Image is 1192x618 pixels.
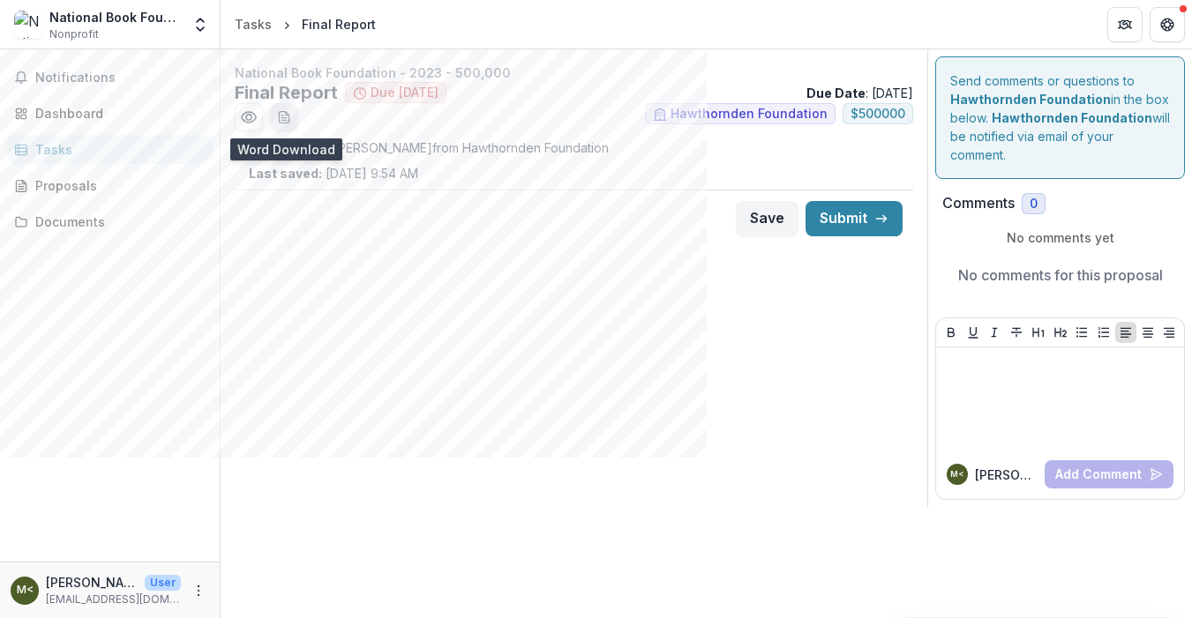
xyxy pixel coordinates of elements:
[958,264,1163,286] p: No comments for this proposal
[992,110,1152,125] strong: Hawthornden Foundation
[249,138,899,157] p: : [PERSON_NAME] from Hawthornden Foundation
[736,201,798,236] button: Save
[1028,322,1049,343] button: Heading 1
[1150,7,1185,42] button: Get Help
[35,212,199,231] div: Documents
[7,99,213,128] a: Dashboard
[235,103,263,131] button: Preview ec6f9316-1d5b-4a63-9b43-ed53ac394668.pdf
[1006,322,1027,343] button: Strike
[950,92,1111,107] strong: Hawthornden Foundation
[235,82,338,103] h2: Final Report
[17,584,34,596] div: Meg Tansey <mtansey@nationalbook.org>
[975,465,1038,484] p: [PERSON_NAME]
[1093,322,1114,343] button: Ordered List
[963,322,984,343] button: Underline
[249,166,322,181] strong: Last saved:
[806,86,866,101] strong: Due Date
[371,86,439,101] span: Due [DATE]
[950,470,964,479] div: Meg Tansey <mtansey@nationalbook.org>
[806,201,903,236] button: Submit
[1158,322,1180,343] button: Align Right
[1030,197,1038,212] span: 0
[188,580,209,601] button: More
[35,104,199,123] div: Dashboard
[14,11,42,39] img: National Book Foundation
[671,107,828,122] span: Hawthornden Foundation
[270,103,298,131] button: download-word-button
[35,176,199,195] div: Proposals
[942,228,1178,247] p: No comments yet
[806,84,913,102] p: : [DATE]
[7,171,213,200] a: Proposals
[941,322,962,343] button: Bold
[145,575,181,591] p: User
[1050,322,1071,343] button: Heading 2
[235,63,913,82] p: National Book Foundation - 2023 - 500,000
[7,63,213,92] button: Notifications
[1137,322,1158,343] button: Align Center
[1107,7,1143,42] button: Partners
[984,322,1005,343] button: Italicize
[1071,322,1092,343] button: Bullet List
[851,107,905,122] span: $ 500000
[7,207,213,236] a: Documents
[228,11,279,37] a: Tasks
[46,573,138,592] p: [PERSON_NAME] <[EMAIL_ADDRESS][DOMAIN_NAME]>
[49,8,181,26] div: National Book Foundation
[302,15,376,34] div: Final Report
[942,195,1015,212] h2: Comments
[7,135,213,164] a: Tasks
[228,11,383,37] nav: breadcrumb
[35,140,199,159] div: Tasks
[1045,460,1173,488] button: Add Comment
[46,592,181,607] p: [EMAIL_ADDRESS][DOMAIN_NAME]
[249,164,418,182] p: [DATE] 9:54 AM
[188,7,213,42] button: Open entity switcher
[35,71,206,86] span: Notifications
[235,15,272,34] div: Tasks
[935,56,1185,179] div: Send comments or questions to in the box below. will be notified via email of your comment.
[249,140,327,155] strong: Assigned by
[1115,322,1136,343] button: Align Left
[49,26,99,42] span: Nonprofit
